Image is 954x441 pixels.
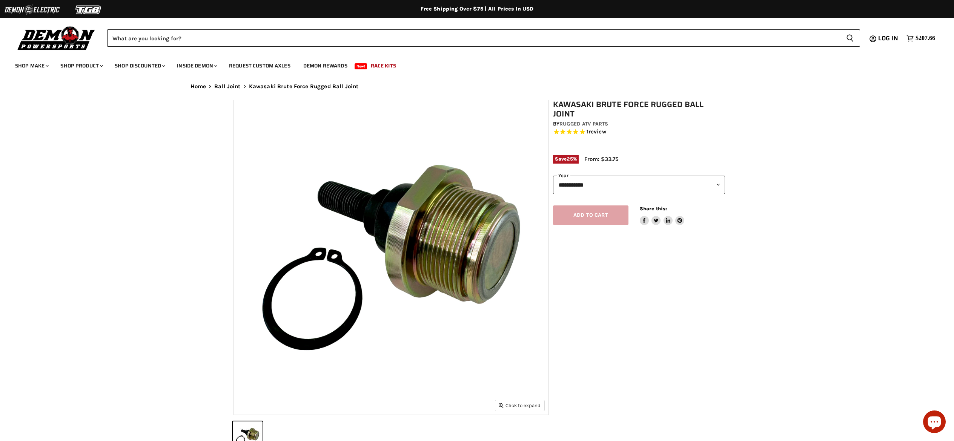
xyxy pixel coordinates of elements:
[840,29,860,47] button: Search
[4,3,60,17] img: Demon Electric Logo 2
[190,83,206,90] a: Home
[567,156,573,162] span: 25
[587,129,606,135] span: 1 reviews
[298,58,353,73] a: Demon Rewards
[903,33,939,44] a: $207.66
[9,58,53,73] a: Shop Make
[921,410,948,435] inbox-online-store-chat: Shopify online store chat
[234,100,548,415] img: Kawasaki Brute Force Rugged Ball Joint
[640,206,667,211] span: Share this:
[588,129,606,135] span: review
[553,176,725,194] select: year
[214,83,241,90] a: Ball Joint
[553,128,725,136] span: Rated 5.0 out of 5 stars 1 reviews
[171,58,222,73] a: Inside Demon
[60,3,117,17] img: TGB Logo 2
[107,29,860,47] form: Product
[9,55,933,73] ul: Main menu
[553,120,725,128] div: by
[495,400,544,410] button: Click to expand
[878,34,898,43] span: Log in
[499,403,541,408] span: Click to expand
[107,29,840,47] input: Search
[175,83,779,90] nav: Breadcrumbs
[355,63,367,69] span: New!
[175,6,779,12] div: Free Shipping Over $75 | All Prices In USD
[584,156,619,162] span: From: $33.75
[559,121,608,127] a: Rugged ATV Parts
[916,35,935,42] span: $207.66
[553,155,579,163] span: Save %
[249,83,359,90] span: Kawasaki Brute Force Rugged Ball Joint
[640,205,685,225] aside: Share this:
[223,58,296,73] a: Request Custom Axles
[55,58,108,73] a: Shop Product
[875,35,903,42] a: Log in
[553,100,725,119] h1: Kawasaki Brute Force Rugged Ball Joint
[15,24,98,51] img: Demon Powersports
[365,58,402,73] a: Race Kits
[109,58,170,73] a: Shop Discounted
